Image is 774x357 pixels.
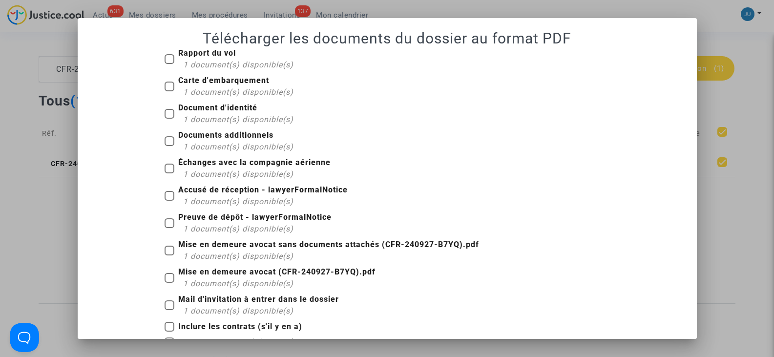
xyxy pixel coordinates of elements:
span: 1 document(s) disponible(s) [183,224,293,233]
b: Mail d'invitation à entrer dans le dossier [178,294,339,304]
span: 1 document(s) disponible(s) [183,115,293,124]
iframe: Help Scout Beacon - Open [10,323,39,352]
span: 1 document(s) disponible(s) [183,142,293,151]
b: Inclure les contrats (s'il y en a) [178,322,302,331]
span: 1 document(s) disponible(s) [183,252,293,261]
span: 1 document(s) disponible(s) [183,169,293,179]
span: 1 document(s) disponible(s) [183,306,293,315]
b: Accusé de réception - lawyerFormalNotice [178,185,348,194]
b: Mise en demeure avocat (CFR-240927-B7YQ).pdf [178,267,376,276]
b: Documents additionnels [178,130,273,140]
b: Inclure les lettres (s'il y en a) [178,337,295,347]
b: Document d'identité [178,103,257,112]
b: Carte d'embarquement [178,76,269,85]
span: 1 document(s) disponible(s) [183,87,293,97]
span: 1 document(s) disponible(s) [183,60,293,69]
b: Preuve de dépôt - lawyerFormalNotice [178,212,332,222]
span: 1 document(s) disponible(s) [183,197,293,206]
span: 1 document(s) disponible(s) [183,279,293,288]
h1: Télécharger les documents du dossier au format PDF [89,30,685,47]
b: Échanges avec la compagnie aérienne [178,158,331,167]
b: Mise en demeure avocat sans documents attachés (CFR-240927-B7YQ).pdf [178,240,479,249]
b: Rapport du vol [178,48,236,58]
